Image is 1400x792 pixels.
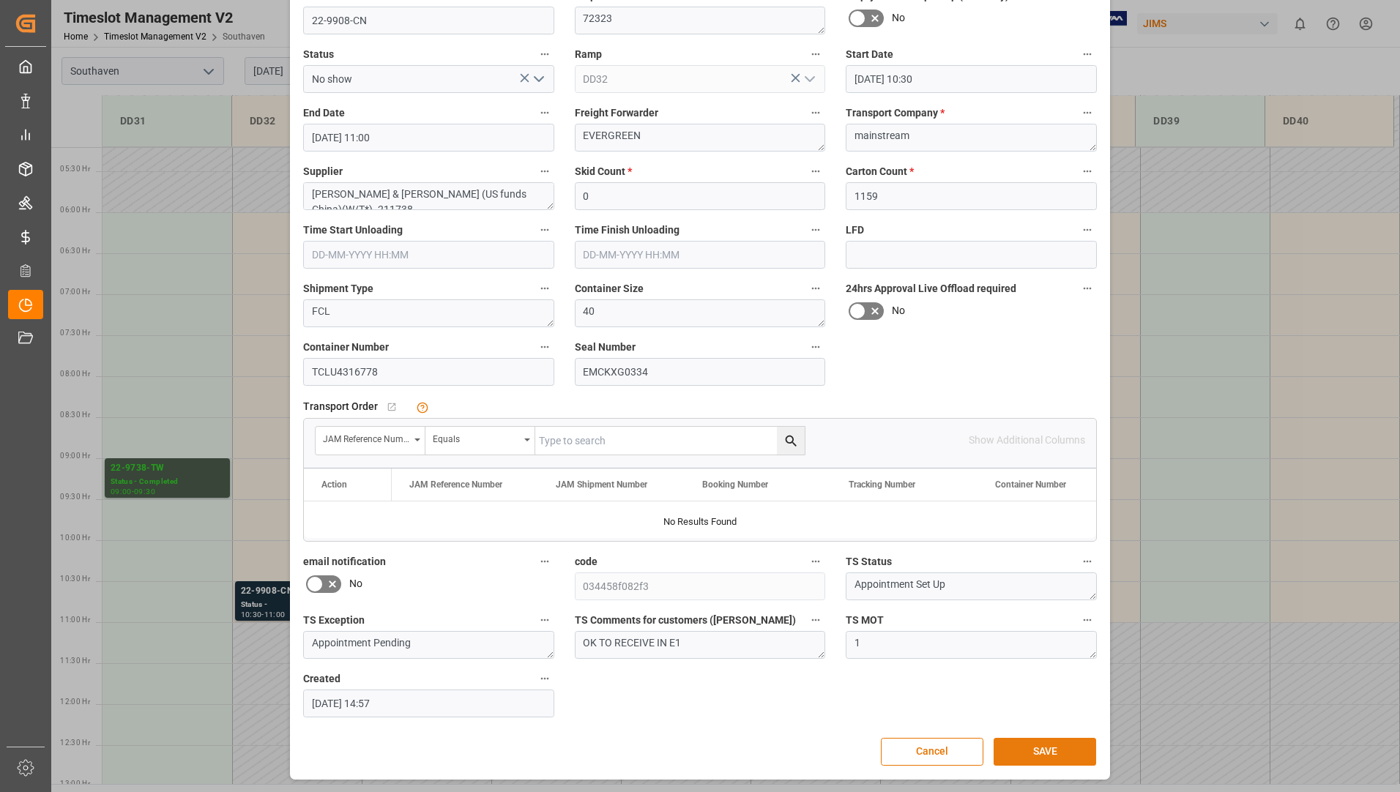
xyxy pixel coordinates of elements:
textarea: Appointment Set Up [846,572,1097,600]
span: Transport Order [303,399,378,414]
span: JAM Reference Number [409,479,502,490]
button: Seal Number [806,337,825,356]
span: code [575,554,597,569]
textarea: OK TO RECEIVE IN E1 [575,631,826,659]
button: Created [535,669,554,688]
button: Start Date [1078,45,1097,64]
button: End Date [535,103,554,122]
button: open menu [316,427,425,455]
button: Time Start Unloading [535,220,554,239]
input: DD-MM-YYYY HH:MM [303,124,554,152]
div: Equals [433,429,519,446]
button: LFD [1078,220,1097,239]
button: open menu [526,68,548,91]
span: Freight Forwarder [575,105,658,121]
span: Shipment Type [303,281,373,296]
span: End Date [303,105,345,121]
span: Transport Company [846,105,945,121]
button: Ramp [806,45,825,64]
button: TS Comments for customers ([PERSON_NAME]) [806,610,825,630]
span: 24hrs Approval Live Offload required [846,281,1016,296]
button: Container Number [535,337,554,356]
button: TS MOT [1078,610,1097,630]
span: No [892,303,905,318]
span: No [349,576,362,591]
button: open menu [798,68,820,91]
span: TS MOT [846,613,884,628]
button: SAVE [994,738,1096,766]
input: DD-MM-YYYY HH:MM [575,241,826,269]
span: Supplier [303,164,343,179]
button: Status [535,45,554,64]
textarea: Appointment Pending [303,631,554,659]
textarea: FCL [303,299,554,327]
span: Status [303,47,334,62]
textarea: 40 [575,299,826,327]
span: Carton Count [846,164,914,179]
button: Skid Count * [806,162,825,181]
span: TS Status [846,554,892,569]
textarea: EVERGREEN [575,124,826,152]
button: search button [777,427,805,455]
input: DD-MM-YYYY HH:MM [303,690,554,717]
input: DD-MM-YYYY HH:MM [303,241,554,269]
button: Supplier [535,162,554,181]
input: Type to search/select [303,65,554,93]
span: Ramp [575,47,602,62]
span: TS Comments for customers ([PERSON_NAME]) [575,613,796,628]
span: Created [303,671,340,687]
button: open menu [425,427,535,455]
button: Shipment Type [535,279,554,298]
button: Cancel [881,738,983,766]
span: Tracking Number [849,479,915,490]
button: 24hrs Approval Live Offload required [1078,279,1097,298]
span: Seal Number [575,340,636,355]
button: Transport Company * [1078,103,1097,122]
button: TS Exception [535,610,554,630]
textarea: mainstream [846,124,1097,152]
span: Container Number [303,340,389,355]
span: Container Size [575,281,644,296]
input: Type to search [535,427,805,455]
span: email notification [303,554,386,569]
textarea: 1 [846,631,1097,659]
span: LFD [846,223,864,238]
input: Type to search/select [575,65,826,93]
button: Time Finish Unloading [806,220,825,239]
textarea: [PERSON_NAME] & [PERSON_NAME] (US funds China)(W/T*)- 211738 [303,182,554,210]
button: code [806,552,825,571]
span: No [892,10,905,26]
div: Action [321,479,347,490]
button: TS Status [1078,552,1097,571]
input: DD-MM-YYYY HH:MM [846,65,1097,93]
button: Container Size [806,279,825,298]
div: JAM Reference Number [323,429,409,446]
span: Time Finish Unloading [575,223,679,238]
span: JAM Shipment Number [556,479,647,490]
span: Start Date [846,47,893,62]
button: Freight Forwarder [806,103,825,122]
button: Carton Count * [1078,162,1097,181]
span: Skid Count [575,164,632,179]
span: TS Exception [303,613,365,628]
textarea: 72323 [575,7,826,34]
span: Booking Number [702,479,768,490]
span: Container Number [995,479,1066,490]
button: email notification [535,552,554,571]
span: Time Start Unloading [303,223,403,238]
